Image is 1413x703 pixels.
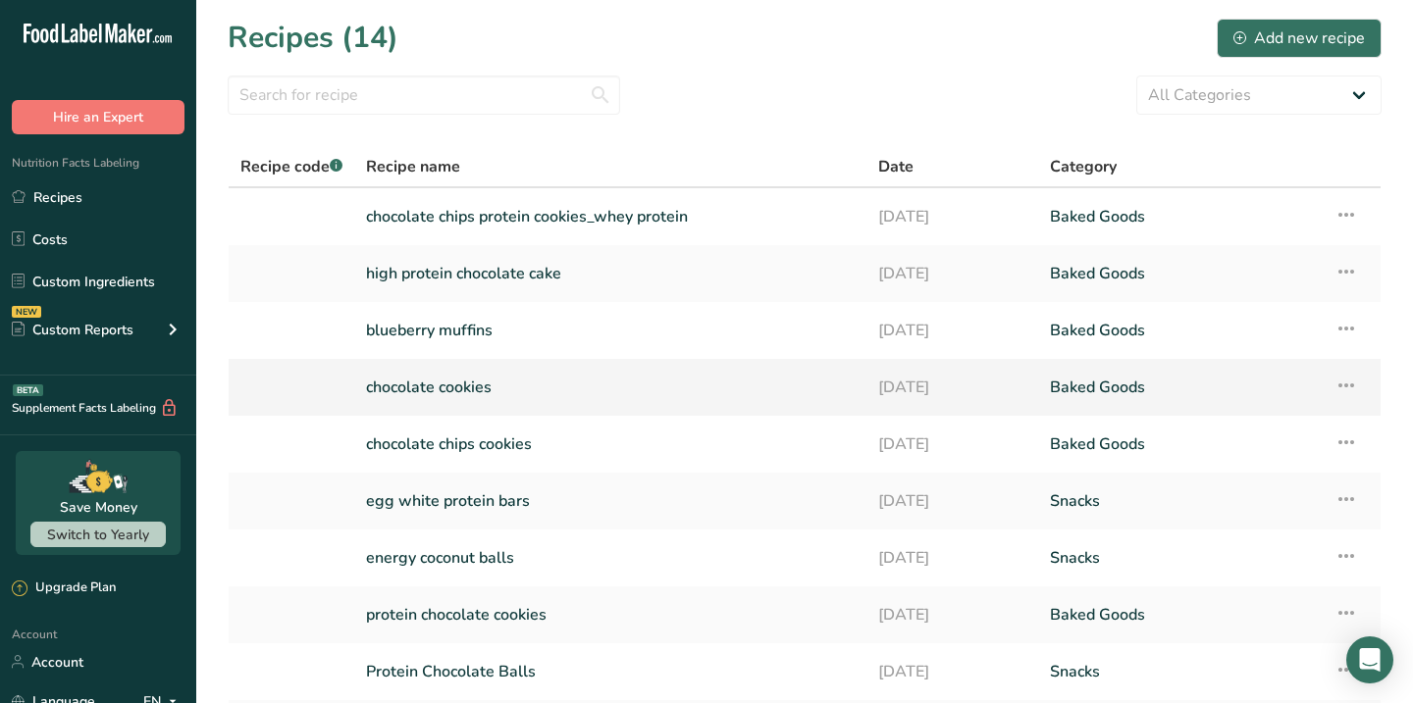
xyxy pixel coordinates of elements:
a: Baked Goods [1050,424,1312,465]
div: Open Intercom Messenger [1346,636,1393,683]
a: [DATE] [878,594,1026,635]
a: Snacks [1050,480,1312,522]
span: Switch to Yearly [47,526,149,544]
div: Add new recipe [1233,26,1365,50]
span: Recipe code [240,156,342,177]
a: high protein chocolate cake [366,253,855,294]
div: Upgrade Plan [12,578,116,598]
a: chocolate cookies [366,367,855,408]
a: [DATE] [878,480,1026,522]
a: Protein Chocolate Balls [366,651,855,692]
a: blueberry muffins [366,310,855,351]
button: Hire an Expert [12,100,184,134]
div: Custom Reports [12,320,133,340]
a: [DATE] [878,196,1026,237]
a: energy coconut balls [366,537,855,578]
h1: Recipes (14) [228,16,398,60]
span: Recipe name [366,155,460,178]
a: [DATE] [878,367,1026,408]
a: chocolate chips cookies [366,424,855,465]
a: chocolate chips protein cookies_whey protein [366,196,855,237]
a: Snacks [1050,651,1312,692]
a: egg white protein bars [366,480,855,522]
a: [DATE] [878,651,1026,692]
span: Date [878,155,914,178]
a: Baked Goods [1050,253,1312,294]
a: [DATE] [878,310,1026,351]
a: Baked Goods [1050,367,1312,408]
span: Category [1050,155,1117,178]
a: [DATE] [878,253,1026,294]
a: Snacks [1050,537,1312,578]
a: Baked Goods [1050,196,1312,237]
input: Search for recipe [228,75,620,115]
button: Add new recipe [1217,19,1382,58]
div: BETA [13,384,43,396]
a: [DATE] [878,424,1026,465]
a: [DATE] [878,537,1026,578]
div: NEW [12,306,41,318]
a: protein chocolate cookies [366,594,855,635]
button: Switch to Yearly [30,522,166,547]
a: Baked Goods [1050,310,1312,351]
div: Save Money [60,497,137,518]
a: Baked Goods [1050,594,1312,635]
